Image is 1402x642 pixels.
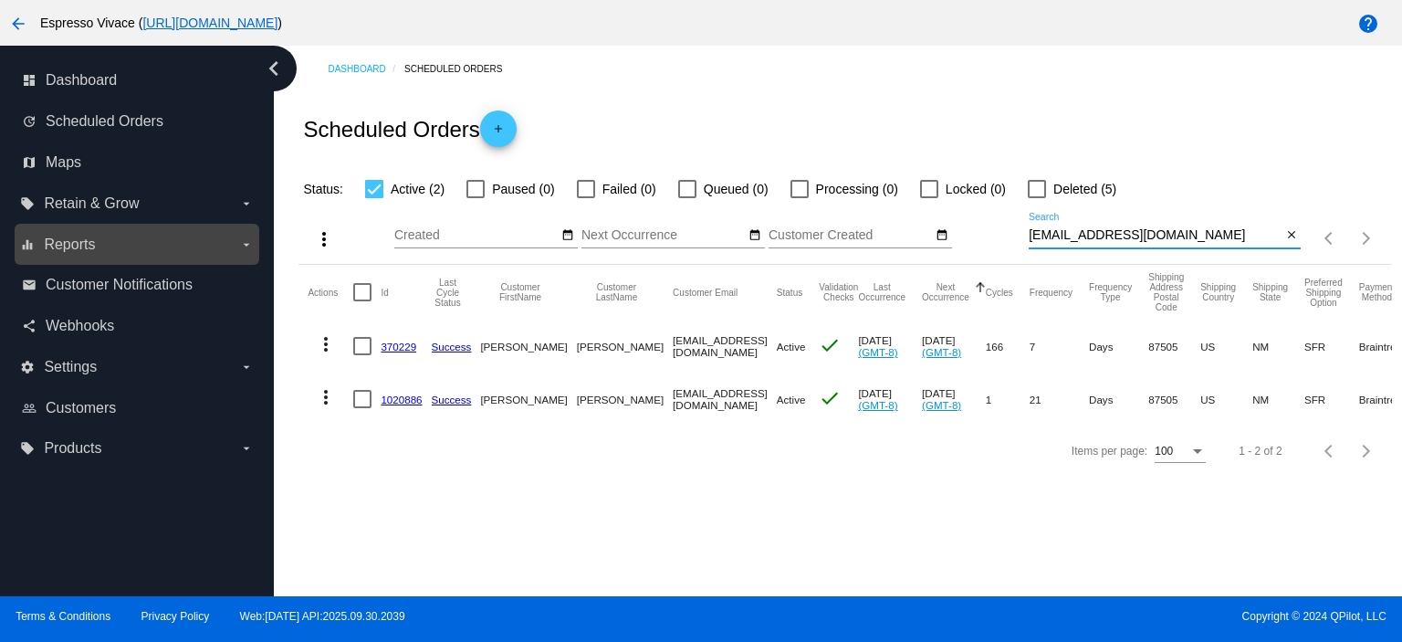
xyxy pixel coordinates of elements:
[303,111,516,147] h2: Scheduled Orders
[394,228,559,243] input: Created
[40,16,282,30] span: Espresso Vivace ( )
[46,400,116,416] span: Customers
[20,360,35,374] i: settings
[1357,13,1379,35] mat-icon: help
[1030,287,1072,298] button: Change sorting for Frequency
[391,178,445,200] span: Active (2)
[22,401,37,416] i: people_outline
[1029,228,1282,243] input: Search
[20,441,35,456] i: local_offer
[777,394,806,405] span: Active
[936,228,948,243] mat-icon: date_range
[704,178,769,200] span: Queued (0)
[922,320,986,373] mat-cell: [DATE]
[328,55,404,83] a: Dashboard
[1239,445,1282,458] div: 1 - 2 of 2
[1282,226,1301,246] button: Clear
[46,72,117,89] span: Dashboard
[432,278,465,308] button: Change sorting for LastProcessingCycleId
[404,55,518,83] a: Scheduled Orders
[1200,373,1252,426] mat-cell: US
[858,373,922,426] mat-cell: [DATE]
[313,228,335,250] mat-icon: more_vert
[432,394,472,405] a: Success
[1348,433,1385,469] button: Next page
[1252,373,1304,426] mat-cell: NM
[7,13,29,35] mat-icon: arrow_back
[480,282,560,302] button: Change sorting for CustomerFirstName
[717,610,1386,623] span: Copyright © 2024 QPilot, LLC
[44,359,97,375] span: Settings
[1089,373,1148,426] mat-cell: Days
[1285,228,1298,243] mat-icon: close
[673,373,777,426] mat-cell: [EMAIL_ADDRESS][DOMAIN_NAME]
[44,237,95,253] span: Reports
[1148,373,1200,426] mat-cell: 87505
[44,440,101,457] span: Products
[46,277,193,293] span: Customer Notifications
[602,178,656,200] span: Failed (0)
[22,311,254,341] a: share Webhooks
[141,610,210,623] a: Privacy Policy
[22,66,254,95] a: dashboard Dashboard
[20,237,35,252] i: equalizer
[986,287,1013,298] button: Change sorting for Cycles
[819,387,841,409] mat-icon: check
[858,320,922,373] mat-cell: [DATE]
[239,196,254,211] i: arrow_drop_down
[922,399,961,411] a: (GMT-8)
[1155,446,1206,458] mat-select: Items per page:
[1252,282,1288,302] button: Change sorting for ShippingState
[22,155,37,170] i: map
[492,178,554,200] span: Paused (0)
[22,394,254,423] a: people_outline Customers
[22,278,37,292] i: email
[381,341,416,353] a: 370229
[581,228,746,243] input: Next Occurrence
[858,282,905,302] button: Change sorting for LastOccurrenceUtc
[769,228,933,243] input: Customer Created
[561,228,574,243] mat-icon: date_range
[239,237,254,252] i: arrow_drop_down
[432,341,472,353] a: Success
[487,122,509,144] mat-icon: add
[1200,320,1252,373] mat-cell: US
[480,373,576,426] mat-cell: [PERSON_NAME]
[673,320,777,373] mat-cell: [EMAIL_ADDRESS][DOMAIN_NAME]
[1030,373,1089,426] mat-cell: 21
[46,154,81,171] span: Maps
[20,196,35,211] i: local_offer
[381,394,422,405] a: 1020886
[46,318,114,334] span: Webhooks
[22,107,254,136] a: update Scheduled Orders
[46,113,163,130] span: Scheduled Orders
[44,195,139,212] span: Retain & Grow
[22,319,37,333] i: share
[1200,282,1236,302] button: Change sorting for ShippingCountry
[577,373,673,426] mat-cell: [PERSON_NAME]
[1053,178,1116,200] span: Deleted (5)
[577,320,673,373] mat-cell: [PERSON_NAME]
[1155,445,1173,458] span: 100
[1148,320,1200,373] mat-cell: 87505
[315,333,337,355] mat-icon: more_vert
[1148,272,1184,312] button: Change sorting for ShippingPostcode
[577,282,656,302] button: Change sorting for CustomerLastName
[986,373,1030,426] mat-cell: 1
[259,54,288,83] i: chevron_left
[946,178,1006,200] span: Locked (0)
[858,399,897,411] a: (GMT-8)
[315,386,337,408] mat-icon: more_vert
[673,287,738,298] button: Change sorting for CustomerEmail
[922,282,969,302] button: Change sorting for NextOccurrenceUtc
[22,73,37,88] i: dashboard
[922,373,986,426] mat-cell: [DATE]
[1072,445,1147,458] div: Items per page:
[303,182,343,196] span: Status:
[381,287,388,298] button: Change sorting for Id
[240,610,405,623] a: Web:[DATE] API:2025.09.30.2039
[1304,320,1359,373] mat-cell: SFR
[816,178,898,200] span: Processing (0)
[777,341,806,353] span: Active
[480,320,576,373] mat-cell: [PERSON_NAME]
